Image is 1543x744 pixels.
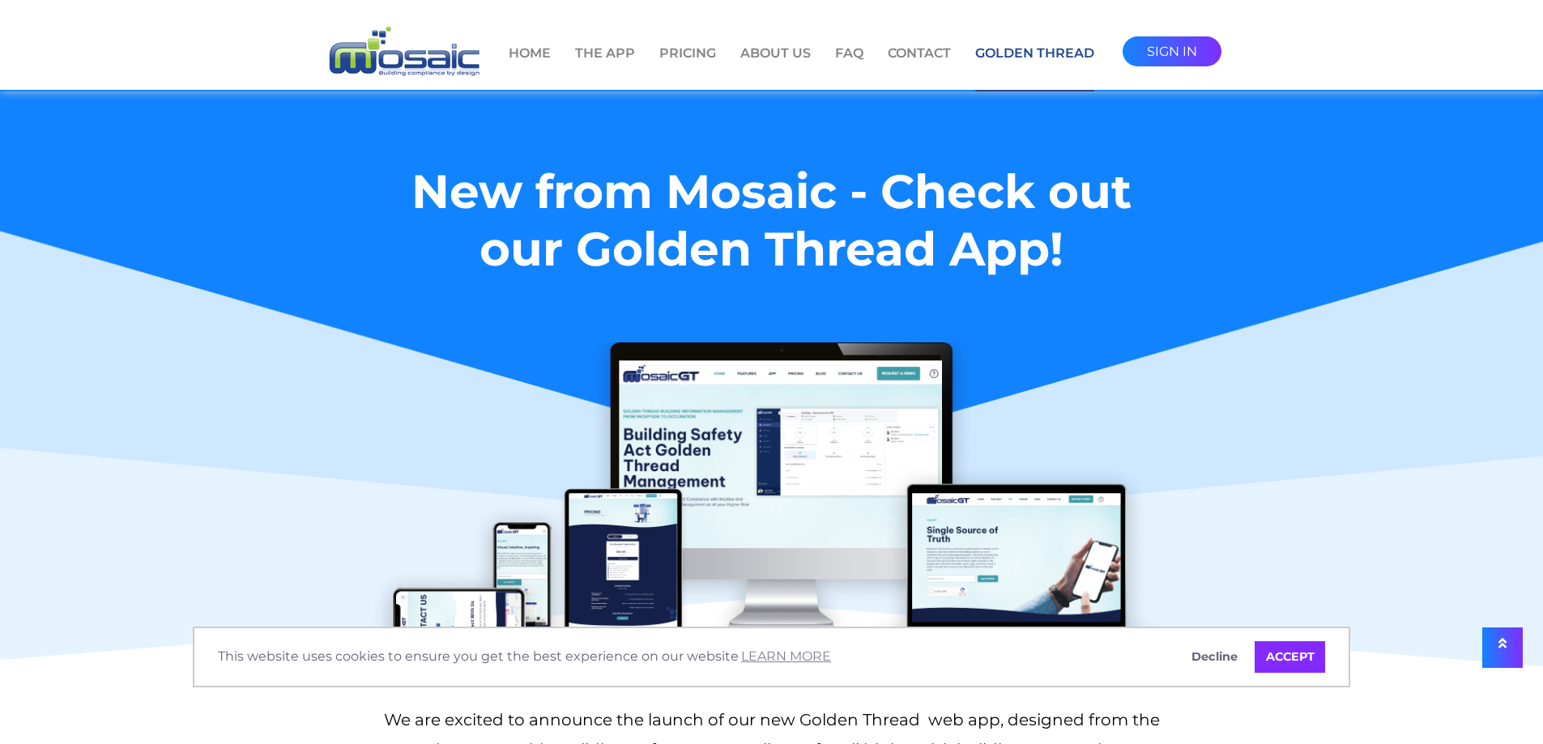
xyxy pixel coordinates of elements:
[739,644,833,669] a: learn more about cookies
[218,644,1168,669] span: This website uses cookies to ensure you get the best experience on our website
[975,44,1094,91] a: Golden Thread
[888,44,951,90] a: Contact
[193,627,1350,688] div: cookieconsent
[1255,641,1325,674] a: allow cookies
[509,44,551,90] a: Home
[1123,36,1221,66] a: sign in
[740,44,811,90] a: About Us
[369,342,1174,681] img: machine.png
[369,163,1174,342] h2: New from Mosaic - Check out our Golden Thread App!
[659,44,716,90] a: Pricing
[1181,641,1249,674] a: deny cookies
[322,24,484,80] img: logo
[835,44,863,90] a: FAQ
[575,44,635,90] a: The App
